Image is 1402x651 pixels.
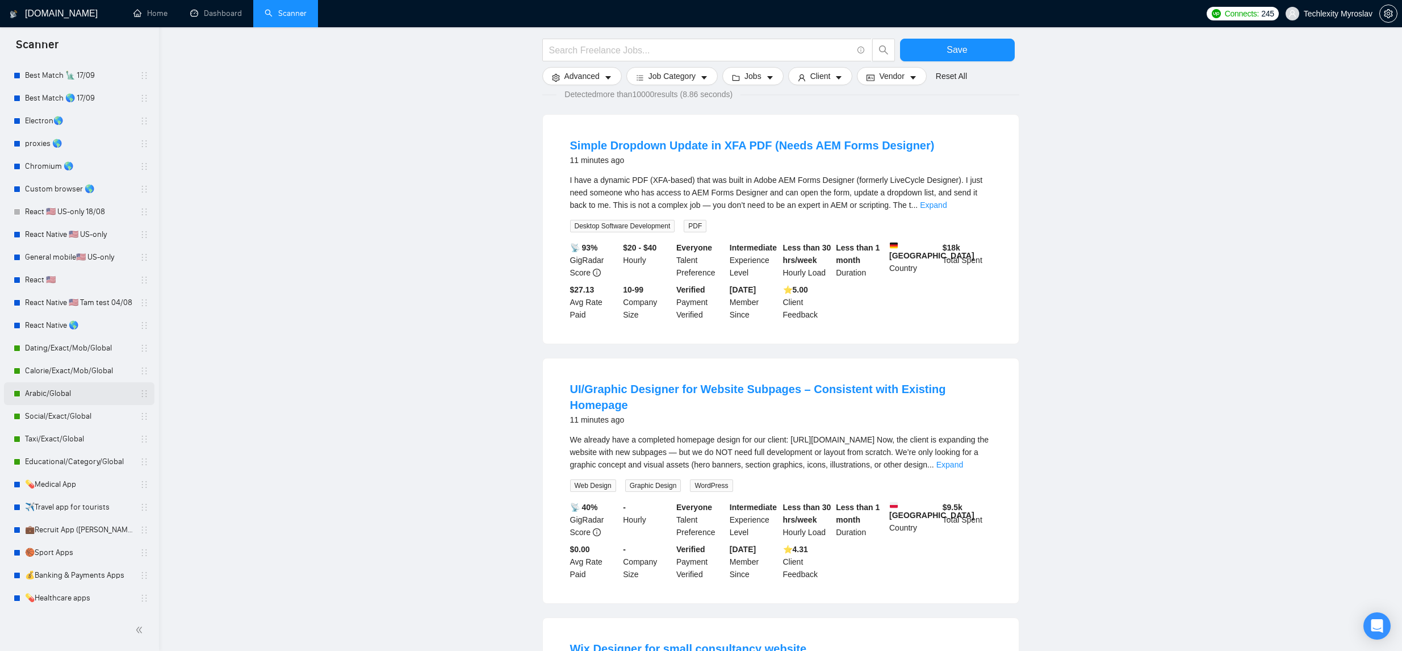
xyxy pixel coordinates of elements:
b: $ 18k [943,243,960,252]
span: idcard [867,73,874,82]
span: holder [140,525,149,535]
span: holder [140,139,149,148]
a: 💰Banking & Payments Apps [25,564,133,587]
div: Payment Verified [674,283,727,321]
div: Experience Level [727,501,781,539]
span: holder [140,253,149,262]
span: info-circle [857,47,865,54]
div: Company Size [621,283,674,321]
div: 11 minutes ago [570,153,935,167]
a: Chromium 🌎 [25,155,133,178]
div: Duration [834,241,887,279]
span: holder [140,457,149,466]
b: 10-99 [623,285,643,294]
span: Connects: [1225,7,1259,20]
span: Graphic Design [625,479,681,492]
b: 📡 40% [570,503,598,512]
span: holder [140,389,149,398]
img: upwork-logo.png [1212,9,1221,18]
a: 💼Recruit App ([PERSON_NAME]) [25,519,133,541]
a: Electron🌎 [25,110,133,132]
span: 245 [1261,7,1274,20]
a: General mobile🇺🇸 US-only [25,246,133,269]
a: Expand [920,201,947,210]
div: We already have a completed homepage design for our client: https://mal-eko.pl/ Now, the client i... [570,433,991,471]
b: Less than 30 hrs/week [783,503,831,524]
b: [DATE] [730,285,756,294]
div: Total Spent [940,501,994,539]
a: Best Match 🗽 17/09 [25,64,133,87]
img: 🇩🇪 [890,241,898,249]
b: $0.00 [570,545,590,554]
span: info-circle [593,528,601,536]
span: holder [140,207,149,216]
span: holder [140,594,149,603]
div: Avg Rate Paid [568,283,621,321]
button: barsJob Categorycaret-down [626,67,718,85]
span: folder [732,73,740,82]
b: $ 9.5k [943,503,962,512]
span: holder [140,412,149,421]
div: Avg Rate Paid [568,543,621,581]
span: holder [140,230,149,239]
span: Desktop Software Development [570,220,675,232]
b: $20 - $40 [623,243,656,252]
b: Verified [676,285,705,294]
b: Less than 1 month [836,503,880,524]
a: ✈️Travel app for tourists [25,496,133,519]
a: Educational/Category/Global [25,450,133,473]
li: My Scanners [4,37,154,610]
div: Duration [834,501,887,539]
a: Dating/Exact/Mob/Global [25,337,133,360]
button: idcardVendorcaret-down [857,67,926,85]
a: Best Match 🌎 17/09 [25,87,133,110]
div: Country [887,241,940,279]
b: Intermediate [730,503,777,512]
span: We already have a completed homepage design for our client: [URL][DOMAIN_NAME] Now, the client is... [570,435,989,469]
span: WordPress [690,479,733,492]
b: Intermediate [730,243,777,252]
a: React Native 🇺🇸 US-only [25,223,133,246]
a: proxies 🌎 [25,132,133,155]
span: setting [552,73,560,82]
button: search [872,39,895,61]
span: Detected more than 10000 results (8.86 seconds) [556,88,740,101]
img: 🇵🇱 [890,501,898,509]
a: Calorie/Exact/Mob/Global [25,360,133,382]
span: Advanced [564,70,600,82]
span: I have a dynamic PDF (XFA-based) that was built in Adobe AEM Forms Designer (formerly LiveCycle D... [570,176,983,210]
a: homeHome [133,9,168,18]
a: searchScanner [265,9,307,18]
div: Member Since [727,283,781,321]
div: Talent Preference [674,241,727,279]
a: React Native 🌎 [25,314,133,337]
span: Web Design [570,479,616,492]
div: GigRadar Score [568,241,621,279]
a: 💊Healthcare apps [25,587,133,610]
a: Custom browser 🌎 [25,178,133,201]
span: caret-down [909,73,917,82]
span: holder [140,366,149,375]
a: 🏀Sport Apps [25,541,133,564]
img: logo [10,5,18,23]
span: holder [140,321,149,330]
span: holder [140,298,149,307]
span: double-left [135,624,147,636]
b: Less than 1 month [836,243,880,265]
a: setting [1379,9,1397,18]
span: holder [140,94,149,103]
b: [GEOGRAPHIC_DATA] [889,501,974,520]
div: Hourly Load [781,501,834,539]
div: Company Size [621,543,674,581]
div: Open Intercom Messenger [1363,612,1391,640]
div: Hourly Load [781,241,834,279]
span: holder [140,162,149,171]
span: Save [947,43,967,57]
b: [GEOGRAPHIC_DATA] [889,241,974,260]
a: Taxi/Exact/Global [25,428,133,450]
a: Expand [936,460,963,469]
a: Simple Dropdown Update in XFA PDF (Needs AEM Forms Designer) [570,139,935,152]
b: [DATE] [730,545,756,554]
span: info-circle [593,269,601,277]
input: Search Freelance Jobs... [549,43,852,57]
